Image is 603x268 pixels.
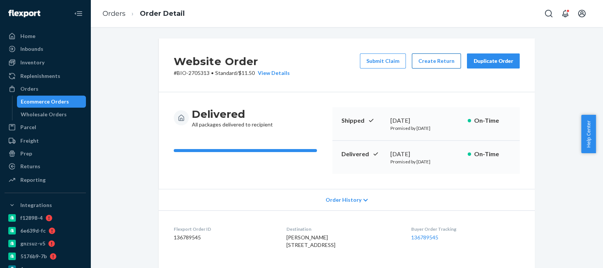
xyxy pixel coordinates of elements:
span: Standard [215,70,237,76]
button: View Details [255,69,290,77]
button: Create Return [412,53,461,69]
a: gnzsuz-v5 [5,238,86,250]
button: Help Center [581,115,596,153]
div: Returns [20,163,40,170]
p: On-Time [474,150,511,158]
a: Reporting [5,174,86,186]
span: Order History [326,196,361,204]
div: Duplicate Order [473,57,513,65]
dt: Flexport Order ID [174,226,274,232]
div: f12898-4 [20,214,43,222]
button: Submit Claim [360,53,406,69]
img: Flexport logo [8,10,40,17]
p: Delivered [341,150,384,158]
dd: 136789545 [174,234,274,241]
div: Inventory [20,59,44,66]
a: 136789545 [411,234,438,241]
a: Freight [5,135,86,147]
a: Orders [5,83,86,95]
a: f12898-4 [5,212,86,224]
a: 5176b9-7b [5,250,86,262]
a: Inbounds [5,43,86,55]
div: Orders [20,85,38,93]
p: On-Time [474,116,511,125]
a: Returns [5,160,86,172]
div: Prep [20,150,32,157]
p: Shipped [341,116,384,125]
div: 6e639d-fc [20,227,46,234]
dt: Buyer Order Tracking [411,226,520,232]
div: Inbounds [20,45,43,53]
a: Inventory [5,56,86,69]
dt: Destination [286,226,399,232]
div: gnzsuz-v5 [20,240,45,247]
ol: breadcrumbs [96,3,191,25]
a: Ecommerce Orders [17,96,86,108]
div: Integrations [20,201,52,209]
div: Replenishments [20,72,60,80]
p: Promised by [DATE] [390,125,462,131]
a: Prep [5,148,86,160]
a: Parcel [5,121,86,133]
div: Freight [20,137,39,145]
div: [DATE] [390,150,462,158]
button: Integrations [5,199,86,211]
div: [DATE] [390,116,462,125]
span: • [211,70,214,76]
div: Wholesale Orders [21,111,67,118]
h3: Delivered [192,107,273,121]
div: 5176b9-7b [20,253,47,260]
button: Duplicate Order [467,53,520,69]
p: Promised by [DATE] [390,158,462,165]
button: Open notifications [558,6,573,21]
h2: Website Order [174,53,290,69]
a: 6e639d-fc [5,225,86,237]
a: Wholesale Orders [17,108,86,120]
div: Parcel [20,123,36,131]
div: All packages delivered to recipient [192,107,273,128]
button: Open Search Box [541,6,556,21]
div: Home [20,32,35,40]
button: Close Navigation [71,6,86,21]
div: Ecommerce Orders [21,98,69,105]
a: Orders [103,9,125,18]
div: Reporting [20,176,46,184]
span: [PERSON_NAME] [STREET_ADDRESS] [286,234,335,248]
a: Home [5,30,86,42]
button: Open account menu [574,6,589,21]
a: Order Detail [140,9,185,18]
p: # BIO-2705313 / $11.50 [174,69,290,77]
a: Replenishments [5,70,86,82]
